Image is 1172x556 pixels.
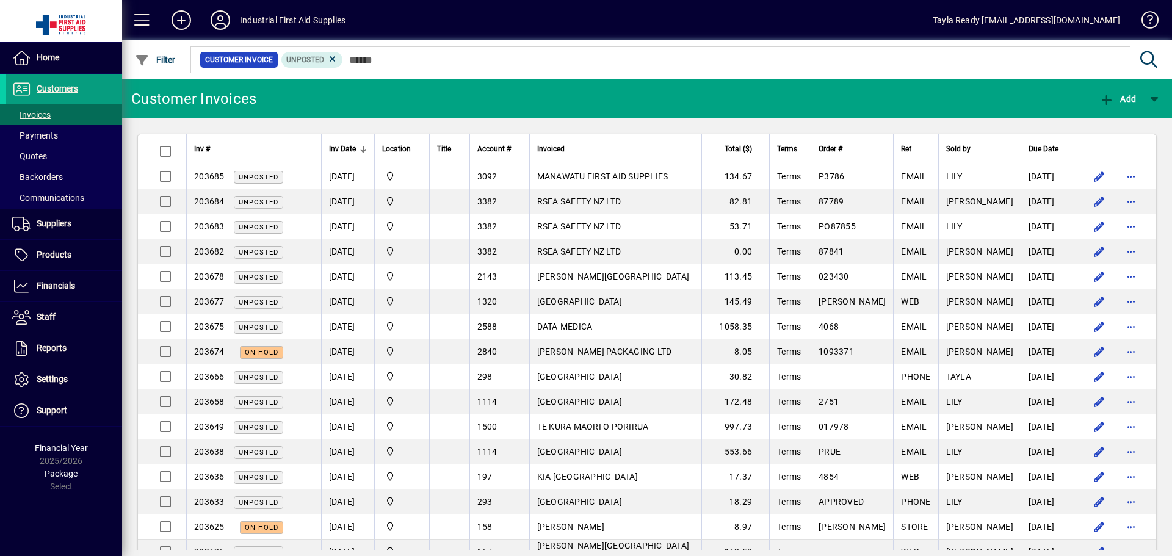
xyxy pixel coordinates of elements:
[901,142,911,156] span: Ref
[1121,367,1141,386] button: More options
[1090,467,1109,486] button: Edit
[1021,339,1077,364] td: [DATE]
[477,322,497,331] span: 2588
[1090,442,1109,461] button: Edit
[382,295,422,308] span: INDUSTRIAL FIRST AID SUPPLIES LTD
[901,522,928,532] span: STORE
[537,347,672,356] span: [PERSON_NAME] PACKAGING LTD
[321,489,374,514] td: [DATE]
[537,322,593,331] span: DATA-MEDICA
[1090,342,1109,361] button: Edit
[194,372,225,381] span: 203666
[1121,292,1141,311] button: More options
[321,464,374,489] td: [DATE]
[477,347,497,356] span: 2840
[946,142,1013,156] div: Sold by
[946,372,971,381] span: TAYLA
[12,193,84,203] span: Communications
[37,281,75,291] span: Financials
[537,222,621,231] span: RSEA SAFETY NZ LTD
[201,9,240,31] button: Profile
[1121,192,1141,211] button: More options
[194,222,225,231] span: 203683
[901,497,930,507] span: PHONE
[239,424,278,431] span: Unposted
[1021,239,1077,264] td: [DATE]
[1121,517,1141,536] button: More options
[6,104,122,125] a: Invoices
[1021,264,1077,289] td: [DATE]
[1021,439,1077,464] td: [DATE]
[239,449,278,457] span: Unposted
[777,197,801,206] span: Terms
[6,167,122,187] a: Backorders
[1121,317,1141,336] button: More options
[1096,88,1139,110] button: Add
[701,314,769,339] td: 1058.35
[701,264,769,289] td: 113.45
[701,389,769,414] td: 172.48
[321,239,374,264] td: [DATE]
[819,522,886,532] span: [PERSON_NAME]
[1029,142,1058,156] span: Due Date
[777,171,801,181] span: Terms
[1021,389,1077,414] td: [DATE]
[382,320,422,333] span: INDUSTRIAL FIRST AID SUPPLIES LTD
[701,514,769,540] td: 8.97
[477,522,493,532] span: 158
[194,397,225,406] span: 203658
[382,270,422,283] span: INDUSTRIAL FIRST AID SUPPLIES LTD
[819,422,849,431] span: 017978
[6,209,122,239] a: Suppliers
[946,171,963,181] span: LILY
[194,272,225,281] span: 203678
[1121,467,1141,486] button: More options
[946,347,1013,356] span: [PERSON_NAME]
[1090,217,1109,236] button: Edit
[477,272,497,281] span: 2143
[6,146,122,167] a: Quotes
[382,345,422,358] span: INDUSTRIAL FIRST AID SUPPLIES LTD
[1090,492,1109,511] button: Edit
[321,514,374,540] td: [DATE]
[819,347,854,356] span: 1093371
[194,497,225,507] span: 203633
[946,472,1013,482] span: [PERSON_NAME]
[321,289,374,314] td: [DATE]
[1090,367,1109,386] button: Edit
[901,297,919,306] span: WEB
[777,372,801,381] span: Terms
[194,247,225,256] span: 203682
[1029,142,1069,156] div: Due Date
[382,142,411,156] span: Location
[239,499,278,507] span: Unposted
[131,89,256,109] div: Customer Invoices
[321,164,374,189] td: [DATE]
[12,110,51,120] span: Invoices
[537,372,622,381] span: [GEOGRAPHIC_DATA]
[1090,317,1109,336] button: Edit
[777,422,801,431] span: Terms
[1121,392,1141,411] button: More options
[537,522,604,532] span: [PERSON_NAME]
[1021,414,1077,439] td: [DATE]
[777,497,801,507] span: Terms
[194,171,225,181] span: 203685
[819,322,839,331] span: 4068
[329,142,356,156] span: Inv Date
[239,198,278,206] span: Unposted
[1121,242,1141,261] button: More options
[382,445,422,458] span: INDUSTRIAL FIRST AID SUPPLIES LTD
[477,497,493,507] span: 293
[239,323,278,331] span: Unposted
[37,312,56,322] span: Staff
[1090,417,1109,436] button: Edit
[382,370,422,383] span: INDUSTRIAL FIRST AID SUPPLIES LTD
[239,298,278,306] span: Unposted
[37,343,67,353] span: Reports
[701,414,769,439] td: 997.73
[35,443,88,453] span: Financial Year
[725,142,752,156] span: Total ($)
[194,422,225,431] span: 203649
[6,125,122,146] a: Payments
